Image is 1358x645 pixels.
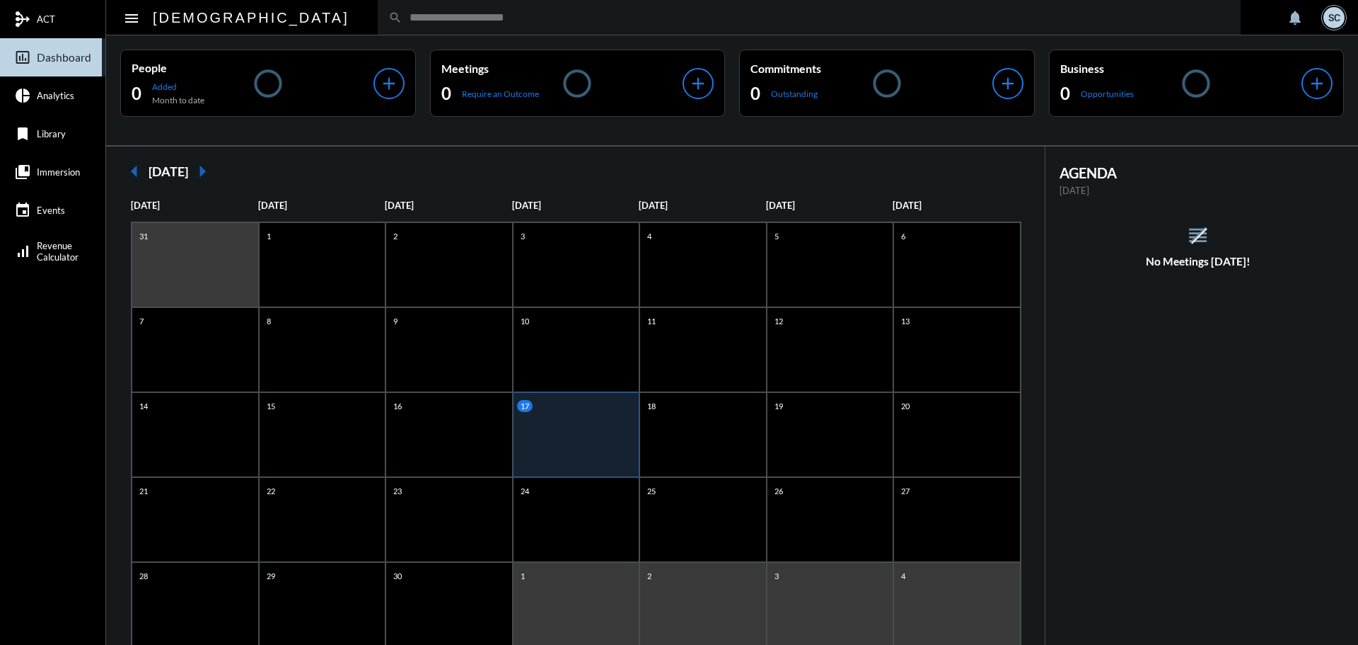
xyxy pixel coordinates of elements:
[512,200,639,211] p: [DATE]
[898,485,913,497] p: 27
[388,11,402,25] mat-icon: search
[136,400,151,412] p: 14
[771,230,782,242] p: 5
[37,240,79,263] span: Revenue Calculator
[639,200,766,211] p: [DATE]
[153,6,349,29] h2: [DEMOGRAPHIC_DATA]
[644,570,655,582] p: 2
[136,570,151,582] p: 28
[898,400,913,412] p: 20
[644,485,659,497] p: 25
[390,400,405,412] p: 16
[766,200,893,211] p: [DATE]
[517,230,528,242] p: 3
[117,4,146,32] button: Toggle sidenav
[136,485,151,497] p: 21
[123,10,140,27] mat-icon: Side nav toggle icon
[644,315,659,327] p: 11
[263,570,279,582] p: 29
[37,166,80,178] span: Immersion
[517,570,528,582] p: 1
[771,570,782,582] p: 3
[390,315,401,327] p: 9
[136,230,151,242] p: 31
[263,485,279,497] p: 22
[263,315,274,327] p: 8
[517,400,533,412] p: 17
[644,400,659,412] p: 18
[149,164,188,179] h2: [DATE]
[390,485,405,497] p: 23
[893,200,1020,211] p: [DATE]
[37,90,74,101] span: Analytics
[263,230,274,242] p: 1
[120,157,149,185] mat-icon: arrow_left
[37,128,66,139] span: Library
[1060,185,1337,196] p: [DATE]
[14,49,31,66] mat-icon: insert_chart_outlined
[385,200,512,211] p: [DATE]
[771,315,787,327] p: 12
[390,230,401,242] p: 2
[258,200,385,211] p: [DATE]
[263,400,279,412] p: 15
[898,570,909,582] p: 4
[14,243,31,260] mat-icon: signal_cellular_alt
[1323,7,1345,28] div: SC
[14,202,31,219] mat-icon: event
[14,87,31,104] mat-icon: pie_chart
[136,315,147,327] p: 7
[1287,9,1304,26] mat-icon: notifications
[14,125,31,142] mat-icon: bookmark
[898,230,909,242] p: 6
[1186,224,1209,247] mat-icon: reorder
[1060,164,1337,181] h2: AGENDA
[188,157,216,185] mat-icon: arrow_right
[37,13,55,25] span: ACT
[131,200,258,211] p: [DATE]
[14,11,31,28] mat-icon: mediation
[771,485,787,497] p: 26
[517,315,533,327] p: 10
[390,570,405,582] p: 30
[771,400,787,412] p: 19
[517,485,533,497] p: 24
[644,230,655,242] p: 4
[1045,255,1352,268] h5: No Meetings [DATE]!
[14,164,31,181] mat-icon: collections_bookmark
[37,205,65,216] span: Events
[898,315,913,327] p: 13
[37,51,91,64] span: Dashboard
